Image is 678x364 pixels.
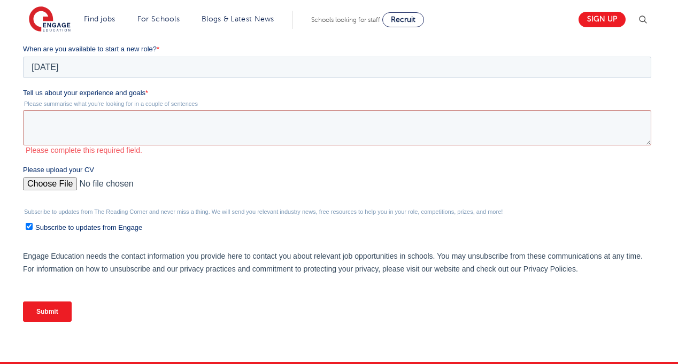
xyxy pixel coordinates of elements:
[391,16,415,24] span: Recruit
[579,12,626,27] a: Sign up
[29,6,71,33] img: Engage Education
[202,15,274,23] a: Blogs & Latest News
[137,15,180,23] a: For Schools
[311,16,380,24] span: Schools looking for staff
[84,15,115,23] a: Find jobs
[317,35,629,57] input: *Contact Number
[3,299,633,309] label: Please complete this required field.
[382,12,424,27] a: Recruit
[317,2,629,24] input: *Last name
